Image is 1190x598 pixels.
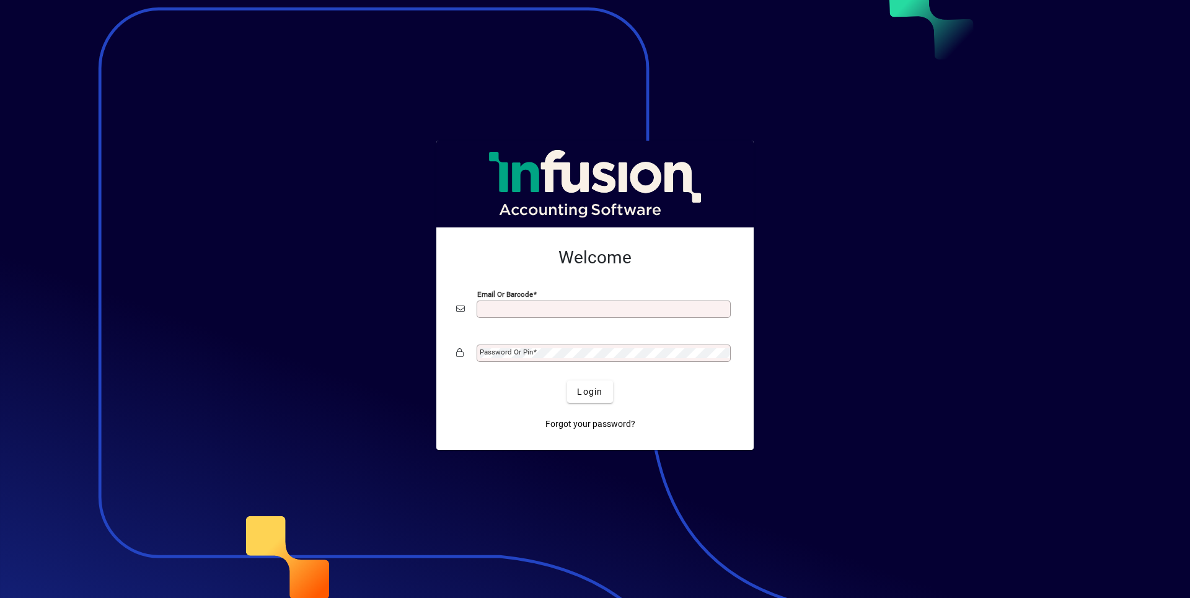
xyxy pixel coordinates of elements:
button: Login [567,380,612,403]
mat-label: Password or Pin [480,348,533,356]
mat-label: Email or Barcode [477,290,533,299]
h2: Welcome [456,247,734,268]
span: Login [577,385,602,398]
a: Forgot your password? [540,413,640,435]
span: Forgot your password? [545,418,635,431]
